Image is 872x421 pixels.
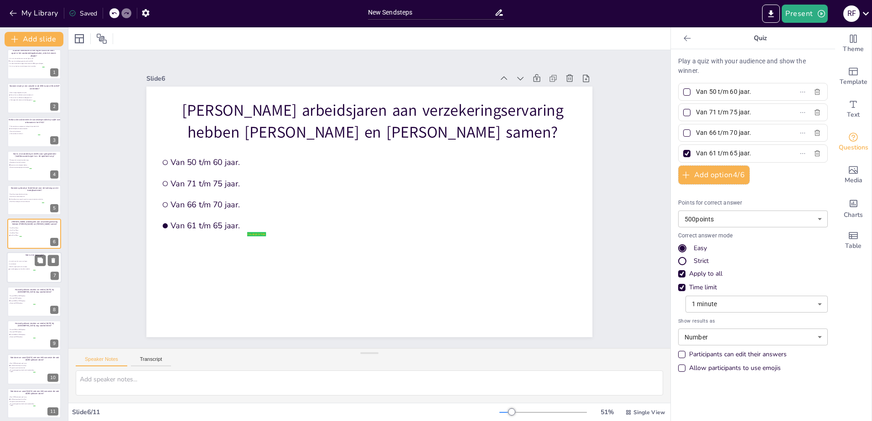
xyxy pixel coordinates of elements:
[685,296,828,313] div: 1 minute
[72,408,499,416] div: Slide 6 / 11
[847,110,860,120] span: Text
[7,83,61,113] div: Wanneer moet je een verschil in de BTW tussen ZIB en BCP vermelden?false|editorNooit, tenzij gevr...
[678,244,828,253] div: Easy
[10,159,31,161] span: Ze mogen niet meer op de openbare weg.
[10,232,21,234] span: Van 66 t/m 70 jaar.
[10,334,35,335] span: Tussen 32.500 en 37.500 polissen.
[7,320,61,350] div: 9
[10,303,35,304] span: Minder dan 27.500 polissen.
[76,356,127,366] button: Speaker Notes
[10,235,21,236] span: Van 61 t/m 65 jaar.
[10,230,21,231] span: Van 71 t/m 75 jaar.
[10,198,44,200] span: In StreetSmart zie je soms of er sprake is van meerdere/andere activiteiten
[10,167,31,169] span: Ze moeten opnieuw geregistreerd worden.
[633,409,665,416] span: Single View
[131,356,171,366] button: Transcript
[10,97,35,98] span: Alleen als het verschil bij de bedrijfsgegevens zit.
[695,27,826,49] p: Quiz
[678,165,750,185] button: Add option4/6
[689,269,722,278] div: Apply to all
[96,33,107,44] span: Position
[696,106,781,119] input: Option 2
[146,74,494,83] div: Slide 6
[10,261,35,262] span: Een trailer voor het vervoer van kippen.
[7,151,61,181] div: Wat is er veranderd per [DATE] voor geregistreerde (land)bouwvoertuigen t.a.v. de openbare weg?fa...
[10,99,35,101] span: Altijd, ongeacht het object en de bedrijfsgegevens.
[782,5,827,23] button: Present
[10,300,35,301] span: Tussen 32.500 en 37.500 polissen.
[845,175,862,185] span: Media
[158,99,588,144] p: [PERSON_NAME] arbeidsjaren aan verzekeringservaring hebben [PERSON_NAME] en [PERSON_NAME] samen?
[10,266,35,267] span: Mobiele vergaderplek voor in de bouw.
[50,306,58,314] div: 8
[171,178,263,189] span: Van 71 t/m 75 jaar.
[844,210,863,220] span: Charts
[10,263,35,265] span: Een foodtruck.
[7,252,62,283] div: Wat is een kipwagen?false|editorEen trailer voor het vervoer van kippen.Een foodtruck.Mobiele ver...
[7,219,61,249] div: [PERSON_NAME] arbeidsjaren aan verzekeringservaring hebben [PERSON_NAME] en [PERSON_NAME] samen?f...
[696,85,781,98] input: Option 1
[835,60,872,93] div: Add ready made slides
[678,257,828,266] div: Strict
[840,77,867,87] span: Template
[10,61,44,62] span: Het staat al in het blauwe gedeelte en/of in het PVO.
[10,92,35,93] span: Nooit, tenzij gevraagd door Interpolis.
[7,354,61,384] div: 10
[10,269,35,270] span: Een aanhangwagen met kantelbare laadbak.
[10,367,35,368] span: Terugzetten naar de werkverdeler.
[835,126,872,159] div: Get real-time input from your audience
[69,9,97,18] div: Saved
[7,6,62,21] button: My Library
[10,164,31,166] span: Ze moeten een kentekenplaat hebben.
[762,5,780,23] button: Export to PowerPoint
[10,363,35,364] span: Onze AGRO-medewerker pakt ze op.
[8,254,61,257] p: Wat is een kipwagen?
[835,27,872,60] div: Change the overall theme
[9,390,61,395] p: Wat doen we vanaf [DATE] met een HID-conversie die ook AGRO-polissen raken?
[678,329,828,345] div: Number
[171,157,263,168] span: Van 50 t/m 60 jaar.
[696,147,781,160] input: Option 4
[10,227,21,229] span: Van 50 t/m 60 jaar.
[696,126,781,139] input: Option 3
[678,364,781,373] div: Allow participants to use emojis
[50,103,58,111] div: 2
[678,210,828,227] div: 500 points
[50,339,58,348] div: 9
[7,287,61,317] div: 8
[9,322,61,327] p: Hoeveel polissen moeten we medio [DATE] bij [GEOGRAPHIC_DATA] nog voorbereiden?
[10,369,35,372] span: De verzekeringsadviseur beslist wie de voorbereiding oppakt.
[9,288,61,293] p: Hoeveel polissen moeten we medio [DATE] bij [GEOGRAPHIC_DATA] nog voorbereiden?
[171,199,263,210] span: Van 66 t/m 70 jaar.
[843,5,860,23] button: R F
[694,244,707,253] div: Easy
[10,128,40,129] span: Aandachtspunten benoemen bij twijfel.
[10,133,40,134] span: Alleen melden als het fout is.
[10,201,44,202] span: StreetSmart toont geen relevante informatie.
[10,295,35,296] span: Tussen 27.500 en 32.500 polissen.
[845,241,862,251] span: Table
[10,331,35,333] span: Meer dan 37.500 polissen.
[9,153,61,158] p: Wat is er veranderd per [DATE] voor geregistreerde (land)bouwvoertuigen t.a.v. de openbare weg?
[171,220,263,231] span: Van 61 t/m 65 jaar.
[9,118,61,124] p: Welke actie onderneemt de conversiespecialist bij twijfel over informatie in het PVO?
[689,364,781,373] div: Allow participants to use emojis
[48,255,59,266] button: Delete Slide
[9,356,61,361] p: Wat doen we vanaf [DATE] met een HID-conversie die ook AGRO-polissen raken?
[47,374,58,382] div: 10
[50,204,58,212] div: 5
[368,6,495,19] input: Insert title
[10,58,44,59] span: Het is niet relevant bij de conversie voor Agro en HID.
[839,143,868,153] span: Questions
[7,49,61,79] div: Waarom vermelden we het eigen risico niet meer apart in het voorbereidingsformulier, mits het eno...
[10,403,35,406] span: De verzekeringsadviseur beslist wie de voorbereiding oppakt.
[5,32,63,46] button: Add slide
[835,159,872,191] div: Add images, graphics, shapes or video
[694,257,709,266] div: Strict
[10,401,35,402] span: Terugzetten naar de werkverdeler.
[689,283,717,292] div: Time limit
[50,68,58,77] div: 1
[10,196,44,197] span: StreetSmart is leidend boven KvK.
[50,238,58,246] div: 6
[47,407,58,416] div: 11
